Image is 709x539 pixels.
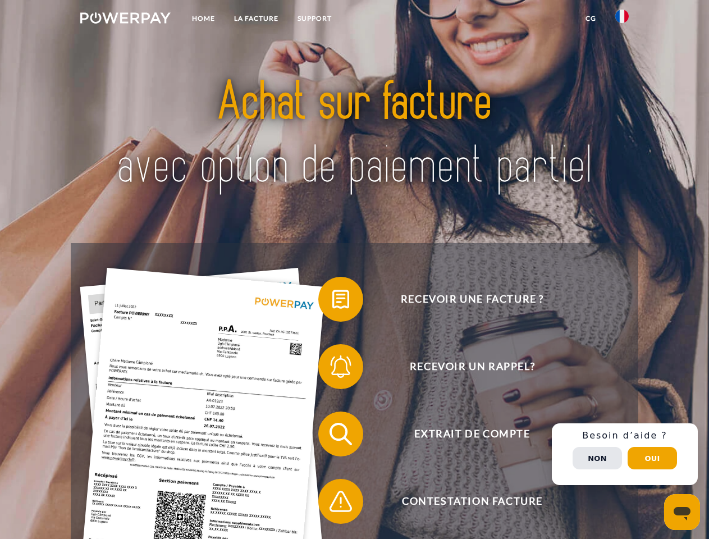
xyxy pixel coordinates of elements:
span: Contestation Facture [335,479,610,524]
button: Contestation Facture [318,479,610,524]
h3: Besoin d’aide ? [559,430,691,441]
iframe: Bouton de lancement de la fenêtre de messagerie [664,494,700,530]
span: Recevoir une facture ? [335,277,610,322]
a: Home [182,8,225,29]
img: qb_bell.svg [327,353,355,381]
button: Recevoir une facture ? [318,277,610,322]
span: Recevoir un rappel? [335,344,610,389]
button: Extrait de compte [318,412,610,456]
img: fr [615,10,629,23]
button: Non [573,447,622,469]
a: LA FACTURE [225,8,288,29]
img: qb_bill.svg [327,285,355,313]
span: Extrait de compte [335,412,610,456]
img: title-powerpay_fr.svg [107,54,602,215]
div: Schnellhilfe [552,423,698,485]
a: Support [288,8,341,29]
button: Oui [628,447,677,469]
a: CG [576,8,606,29]
button: Recevoir un rappel? [318,344,610,389]
img: qb_search.svg [327,420,355,448]
img: logo-powerpay-white.svg [80,12,171,24]
img: qb_warning.svg [327,487,355,515]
